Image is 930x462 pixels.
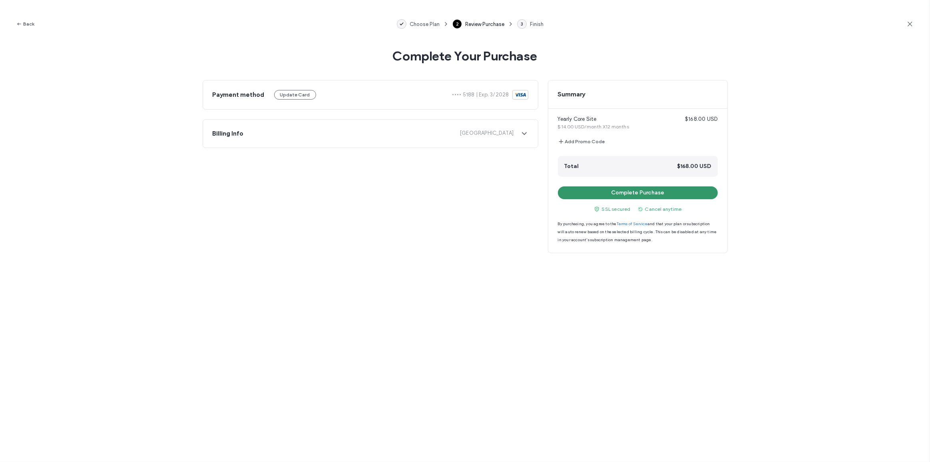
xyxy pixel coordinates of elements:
span: Complete Your Purchase [393,48,538,64]
span: Cancel anytime [637,206,682,213]
span: $168.00 USD [685,115,717,123]
button: Back [16,19,34,29]
span: Help [18,6,34,13]
span: Yearly Core Site [558,115,676,123]
button: Update Card [274,90,316,100]
button: Add Promo Code [558,137,605,146]
button: Complete Purchase [558,186,718,199]
span: $168.00 USD [677,162,711,170]
span: Total [564,162,579,170]
span: Billing Info [213,129,244,138]
span: SSL secured [593,206,630,213]
a: Terms of Service [617,221,647,226]
span: •••• 5188 | Exp. 3/2028 [452,91,509,99]
span: Choose Plan [410,21,440,27]
span: Payment method [213,90,265,99]
span: By purchasing, you agree to the and that your plan or subscription will auto renew based on the s... [558,221,717,242]
span: [GEOGRAPHIC_DATA] [250,129,514,138]
span: Summary [548,90,727,99]
span: $14.00 USD/month X12 months [558,123,667,130]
